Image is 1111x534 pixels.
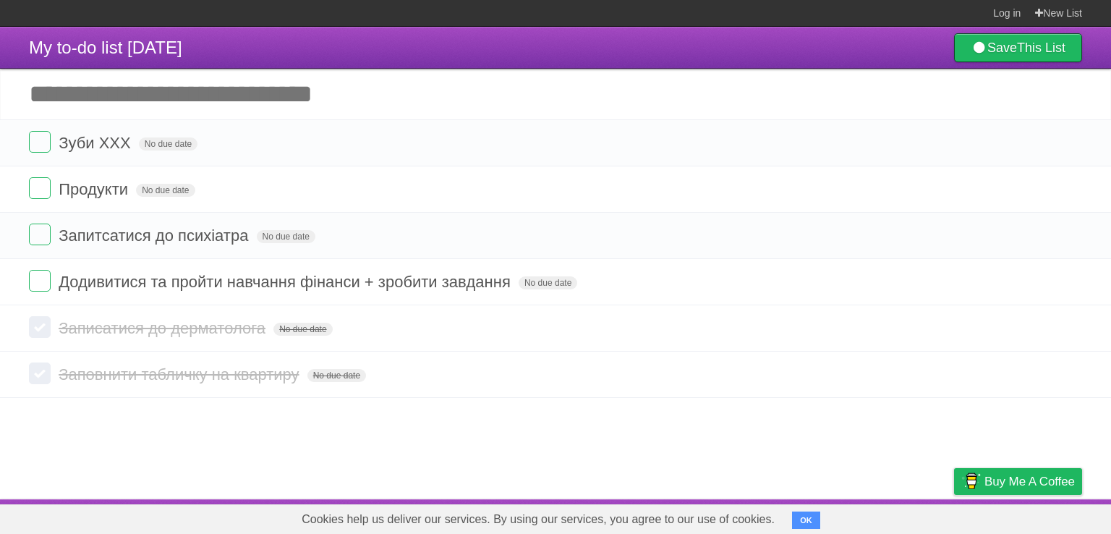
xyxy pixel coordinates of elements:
span: Додивитися та пройти навчання фінанси + зробити завдання [59,273,514,291]
a: About [762,503,792,530]
span: Buy me a coffee [984,469,1075,494]
span: My to-do list [DATE] [29,38,182,57]
span: No due date [136,184,195,197]
span: No due date [519,276,577,289]
a: Buy me a coffee [954,468,1082,495]
b: This List [1017,41,1065,55]
a: SaveThis List [954,33,1082,62]
label: Done [29,316,51,338]
span: Записатися до дерматолога [59,319,269,337]
span: No due date [257,230,315,243]
span: Cookies help us deliver our services. By using our services, you agree to our use of cookies. [287,505,789,534]
a: Developers [809,503,868,530]
span: Запитсатися до психіатра [59,226,252,245]
a: Suggest a feature [991,503,1082,530]
label: Done [29,224,51,245]
span: Продукти [59,180,132,198]
span: No due date [273,323,332,336]
span: Зуби ХХХ [59,134,135,152]
label: Done [29,177,51,199]
a: Terms [886,503,918,530]
label: Done [29,363,51,384]
label: Done [29,131,51,153]
span: Заповнити табличку на квартиру [59,365,302,383]
button: OK [792,512,820,529]
span: No due date [307,369,366,382]
label: Done [29,270,51,292]
a: Privacy [935,503,973,530]
img: Buy me a coffee [961,469,981,493]
span: No due date [139,137,197,151]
